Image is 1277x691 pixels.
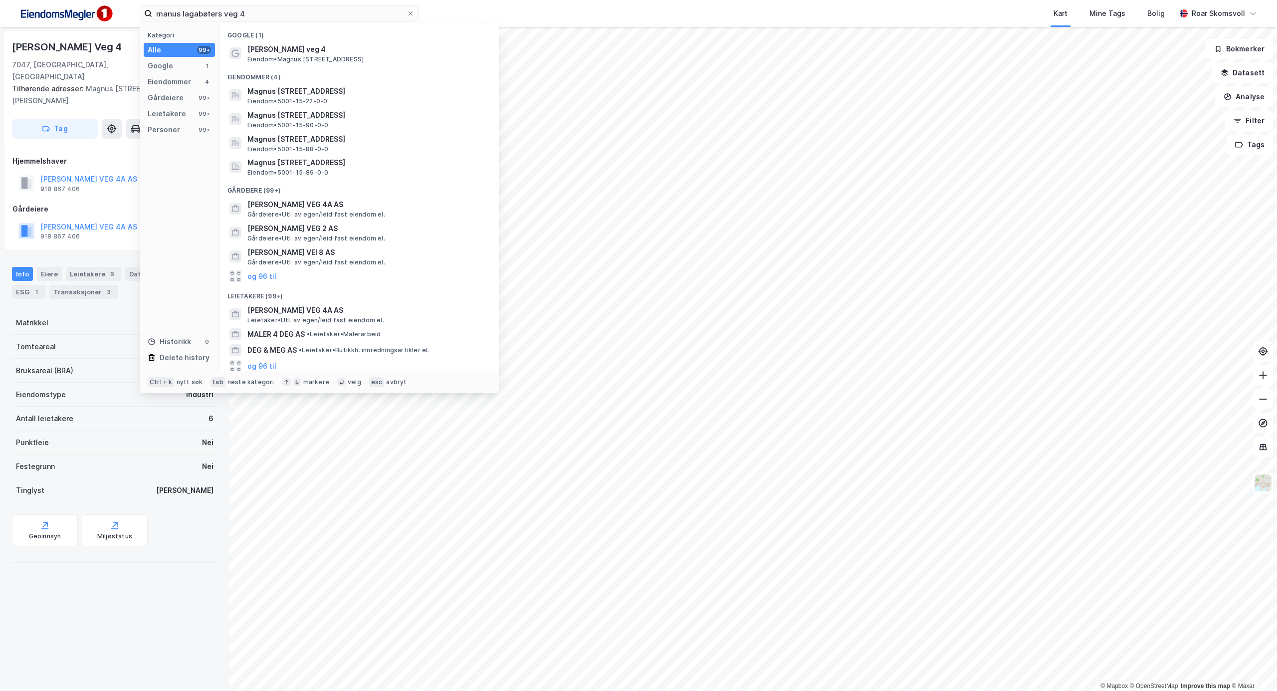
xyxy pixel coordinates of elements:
span: Magnus [STREET_ADDRESS] [247,133,487,145]
div: Datasett [125,267,163,281]
span: Eiendom • 5001-15-89-0-0 [247,169,328,177]
div: esc [369,377,385,387]
div: tab [211,377,225,387]
span: Eiendom • 5001-15-90-0-0 [247,121,328,129]
div: Bruksareal (BRA) [16,365,73,377]
span: Tilhørende adresser: [12,84,86,93]
div: Eiendommer [148,76,191,88]
span: DEG & MEG AS [247,344,297,356]
div: Miljøstatus [97,532,132,540]
div: Leietakere (99+) [219,284,499,302]
span: [PERSON_NAME] VEG 4A AS [247,199,487,211]
div: Historikk [148,336,191,348]
div: 0 [203,338,211,346]
div: avbryt [386,378,407,386]
span: [PERSON_NAME] veg 4 [247,43,487,55]
div: ESG [12,285,45,299]
div: 99+ [197,94,211,102]
div: Industri [186,389,213,401]
span: • [299,346,302,354]
span: Magnus [STREET_ADDRESS] [247,85,487,97]
div: Gårdeiere [12,203,217,215]
div: Festegrunn [16,461,55,472]
button: Filter [1225,111,1273,131]
span: MALER 4 DEG AS [247,328,305,340]
div: 918 867 406 [40,232,80,240]
a: OpenStreetMap [1130,683,1178,690]
div: Gårdeiere [148,92,184,104]
div: Personer [148,124,180,136]
input: Søk på adresse, matrikkel, gårdeiere, leietakere eller personer [152,6,407,21]
div: Nei [202,437,213,449]
div: Gårdeiere (99+) [219,179,499,197]
div: Alle [148,44,161,56]
div: Hjemmelshaver [12,155,217,167]
div: 1 [31,287,41,297]
div: Google [148,60,173,72]
span: [PERSON_NAME] VEG 4A AS [247,304,487,316]
div: Transaksjoner [49,285,118,299]
div: Eiendomstype [16,389,66,401]
div: 1 [203,62,211,70]
a: Mapbox [1100,683,1128,690]
div: Kategori [148,31,215,39]
button: og 96 til [247,270,276,282]
div: Antall leietakere [16,413,73,425]
span: • [307,330,310,338]
div: Kart [1054,7,1067,19]
div: nytt søk [177,378,203,386]
span: Leietaker • Butikkh. innredningsartikler el. [299,346,429,354]
div: Eiendommer (4) [219,65,499,83]
div: Tomteareal [16,341,56,353]
div: [PERSON_NAME] [156,484,213,496]
div: Ctrl + k [148,377,175,387]
div: Tinglyst [16,484,44,496]
div: neste kategori [227,378,274,386]
div: Leietakere [148,108,186,120]
div: velg [348,378,361,386]
span: [PERSON_NAME] VEG 2 AS [247,223,487,234]
div: 6 [209,413,213,425]
div: Delete history [160,352,210,364]
div: Magnus [STREET_ADDRESS][PERSON_NAME] [12,83,210,107]
div: Info [12,267,33,281]
div: Eiere [37,267,62,281]
button: Analyse [1215,87,1273,107]
div: 7047, [GEOGRAPHIC_DATA], [GEOGRAPHIC_DATA] [12,59,142,83]
div: Matrikkel [16,317,48,329]
span: Leietaker • Utl. av egen/leid fast eiendom el. [247,316,384,324]
iframe: Chat Widget [1227,643,1277,691]
span: Magnus [STREET_ADDRESS] [247,157,487,169]
span: Magnus [STREET_ADDRESS] [247,109,487,121]
button: Tags [1227,135,1273,155]
button: Bokmerker [1206,39,1273,59]
span: [PERSON_NAME] VEI 8 AS [247,246,487,258]
div: Kontrollprogram for chat [1227,643,1277,691]
div: Bolig [1147,7,1165,19]
div: 99+ [197,46,211,54]
div: [PERSON_NAME] Veg 4 [12,39,124,55]
button: og 96 til [247,360,276,372]
div: 99+ [197,110,211,118]
span: Eiendom • 5001-15-88-0-0 [247,145,328,153]
a: Improve this map [1181,683,1230,690]
div: Geoinnsyn [29,532,61,540]
div: 99+ [197,126,211,134]
span: Gårdeiere • Utl. av egen/leid fast eiendom el. [247,234,385,242]
button: Tag [12,119,98,139]
div: Roar Skomsvoll [1192,7,1245,19]
div: 6 [107,269,117,279]
div: 4 [203,78,211,86]
button: Datasett [1212,63,1273,83]
img: F4PB6Px+NJ5v8B7XTbfpPpyloAAAAASUVORK5CYII= [16,2,116,25]
span: Gårdeiere • Utl. av egen/leid fast eiendom el. [247,258,385,266]
span: Gårdeiere • Utl. av egen/leid fast eiendom el. [247,211,385,219]
span: Eiendom • 5001-15-22-0-0 [247,97,327,105]
span: Eiendom • Magnus [STREET_ADDRESS] [247,55,364,63]
div: Mine Tags [1089,7,1125,19]
div: 918 867 406 [40,185,80,193]
div: Google (1) [219,23,499,41]
div: 3 [104,287,114,297]
div: markere [303,378,329,386]
div: Leietakere [66,267,121,281]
